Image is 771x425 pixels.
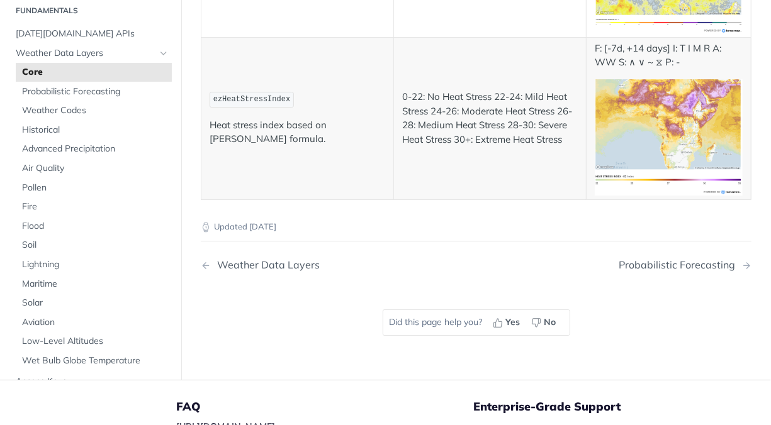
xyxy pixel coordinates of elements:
a: Probabilistic Forecasting [16,82,172,101]
span: Solar [22,297,169,309]
a: Access Keys [9,372,172,390]
a: Pollen [16,178,172,197]
span: Core [22,66,169,79]
div: Probabilistic Forecasting [619,259,741,271]
span: Weather Data Layers [16,47,155,59]
p: Heat stress index based on [PERSON_NAME] formula. [210,118,385,146]
span: Historical [22,124,169,136]
span: Access Keys [16,375,169,387]
span: Weather Codes [22,104,169,117]
a: Solar [16,294,172,312]
a: Next Page: Probabilistic Forecasting [619,259,751,271]
button: Yes [489,313,527,332]
a: Weather Data LayersHide subpages for Weather Data Layers [9,43,172,62]
span: Flood [22,219,169,232]
span: Soil [22,239,169,251]
a: Soil [16,236,172,255]
button: No [527,313,563,332]
a: Advanced Precipitation [16,140,172,158]
nav: Pagination Controls [201,246,751,284]
button: Hide subpages for Weather Data Layers [159,48,169,58]
a: Fire [16,197,172,216]
span: Low-Level Altitudes [22,335,169,348]
a: Historical [16,121,172,140]
span: Aviation [22,316,169,328]
span: No [544,316,556,329]
a: Lightning [16,255,172,274]
span: ezHeatStressIndex [213,95,290,104]
div: Weather Data Layers [211,259,320,271]
a: Wet Bulb Globe Temperature [16,351,172,370]
span: Lightning [22,258,169,271]
p: 0-22: No Heat Stress 22-24: Mild Heat Stress 24-26: Moderate Heat Stress 26-28: Medium Heat Stres... [402,90,578,146]
span: Advanced Precipitation [22,143,169,155]
span: Probabilistic Forecasting [22,85,169,97]
span: Maritime [22,277,169,290]
a: Low-Level Altitudes [16,332,172,351]
a: [DATE][DOMAIN_NAME] APIs [9,25,172,43]
h5: Enterprise-Grade Support [474,399,741,414]
span: Yes [506,316,521,329]
a: Weather Codes [16,101,172,120]
a: Maritime [16,274,172,293]
span: Expand image [595,130,743,142]
span: Air Quality [22,162,169,175]
h5: FAQ [176,399,474,414]
div: Did this page help you? [383,309,570,336]
h2: Fundamentals [9,5,172,16]
a: Air Quality [16,159,172,178]
p: F: [-7d, +14 days] I: T I M R A: WW S: ∧ ∨ ~ ⧖ P: - [595,41,743,70]
a: Core [16,63,172,82]
a: Previous Page: Weather Data Layers [201,259,437,271]
p: Updated [DATE] [201,221,751,233]
span: Wet Bulb Globe Temperature [22,355,169,367]
span: [DATE][DOMAIN_NAME] APIs [16,28,169,40]
a: Flood [16,216,172,235]
span: Pollen [22,181,169,194]
a: Aviation [16,312,172,331]
span: Fire [22,201,169,213]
